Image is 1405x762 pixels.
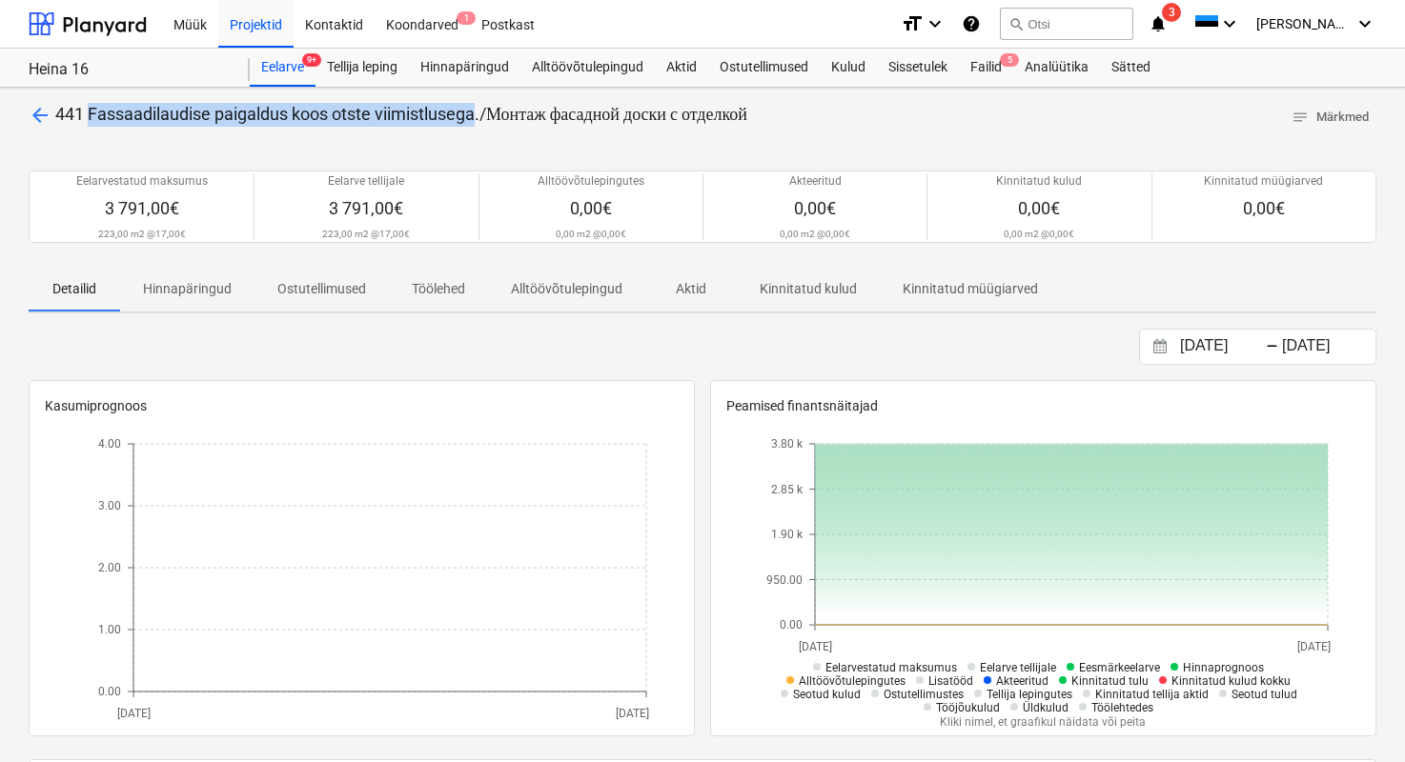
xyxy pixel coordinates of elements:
p: Aktid [668,279,714,299]
a: Hinnapäringud [409,49,520,87]
p: Eelarvestatud maksumus [76,173,208,190]
p: 223,00 m2 @ 17,00€ [98,228,186,240]
tspan: 0.00 [98,686,121,699]
p: Alltöövõtulepingutes [538,173,644,190]
a: Ostutellimused [708,49,820,87]
a: Kulud [820,49,877,87]
tspan: 2.00 [98,562,121,575]
p: 223,00 m2 @ 17,00€ [322,228,410,240]
p: Töölehed [412,279,465,299]
span: arrow_back [29,104,51,127]
span: 1 [457,11,476,25]
a: Sätted [1100,49,1162,87]
tspan: [DATE] [117,707,151,720]
tspan: [DATE] [1297,640,1331,653]
tspan: 1.90 k [771,529,804,542]
div: Heina 16 [29,60,227,80]
span: 0,00€ [570,198,612,218]
span: Kinnitatud tulu [1071,674,1149,688]
span: Ostutellimustes [884,688,964,701]
button: Märkmed [1284,103,1376,132]
tspan: 3.00 [98,500,121,513]
p: Kliki nimel, et graafikul näidata või peita [758,714,1328,731]
span: Tellija lepingutes [987,688,1072,701]
span: Eelarvestatud maksumus [825,661,957,674]
a: Alltöövõtulepingud [520,49,655,87]
div: - [1266,341,1278,352]
span: Kinnitatud tellija aktid [1095,688,1209,701]
p: Hinnapäringud [143,279,232,299]
a: Analüütika [1013,49,1100,87]
p: Peamised finantsnäitajad [726,396,1360,416]
iframe: Chat Widget [1310,671,1405,762]
span: Akteeritud [996,674,1049,688]
p: Detailid [51,279,97,299]
tspan: 4.00 [98,438,121,451]
span: Alltöövõtulepingutes [799,674,906,688]
p: Kasumiprognoos [45,396,679,416]
tspan: 0.00 [780,619,803,632]
button: Interact with the calendar and add the check-in date for your trip. [1144,336,1176,358]
input: Algus [1176,333,1273,360]
span: 9+ [302,53,321,67]
p: 0,00 m2 @ 0,00€ [1004,228,1074,240]
p: Kinnitatud müügiarved [903,279,1038,299]
span: Tööjõukulud [936,701,1000,714]
span: 3 791,00€ [105,198,179,218]
span: 0,00€ [1018,198,1060,218]
p: Kinnitatud müügiarved [1204,173,1323,190]
a: Tellija leping [316,49,409,87]
a: Eelarve9+ [250,49,316,87]
span: Märkmed [1292,107,1369,129]
p: Alltöövõtulepingud [511,279,622,299]
tspan: 950.00 [766,573,803,587]
span: Seotud kulud [793,688,861,701]
span: Eelarve tellijale [980,661,1056,674]
p: Eelarve tellijale [328,173,404,190]
div: Eelarve [250,49,316,87]
input: Lõpp [1278,333,1375,360]
p: Ostutellimused [277,279,366,299]
span: notes [1292,109,1309,126]
tspan: [DATE] [799,640,832,653]
tspan: 3.80 k [771,438,804,451]
div: Failid [959,49,1013,87]
tspan: [DATE] [616,707,649,720]
span: 441 Fassaadilaudise paigaldus koos otste viimistlusega./Монтаж фасадной доски с отделкой [55,104,747,124]
span: Töölehtedes [1091,701,1153,714]
span: Seotud tulud [1232,688,1297,701]
span: 0,00€ [794,198,836,218]
p: Kinnitatud kulud [996,173,1082,190]
span: 3 791,00€ [329,198,403,218]
p: 0,00 m2 @ 0,00€ [556,228,626,240]
span: Kinnitatud kulud kokku [1171,674,1291,688]
span: 0,00€ [1243,198,1285,218]
span: 5 [1000,53,1019,67]
tspan: 2.85 k [771,483,804,496]
span: Eesmärkeelarve [1079,661,1160,674]
span: Lisatööd [928,674,973,688]
span: Hinnaprognoos [1183,661,1264,674]
a: Aktid [655,49,708,87]
p: 0,00 m2 @ 0,00€ [780,228,850,240]
tspan: 1.00 [98,624,121,637]
a: Failid5 [959,49,1013,87]
a: Sissetulek [877,49,959,87]
p: Akteeritud [789,173,842,190]
p: Kinnitatud kulud [760,279,857,299]
span: Üldkulud [1023,701,1069,714]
